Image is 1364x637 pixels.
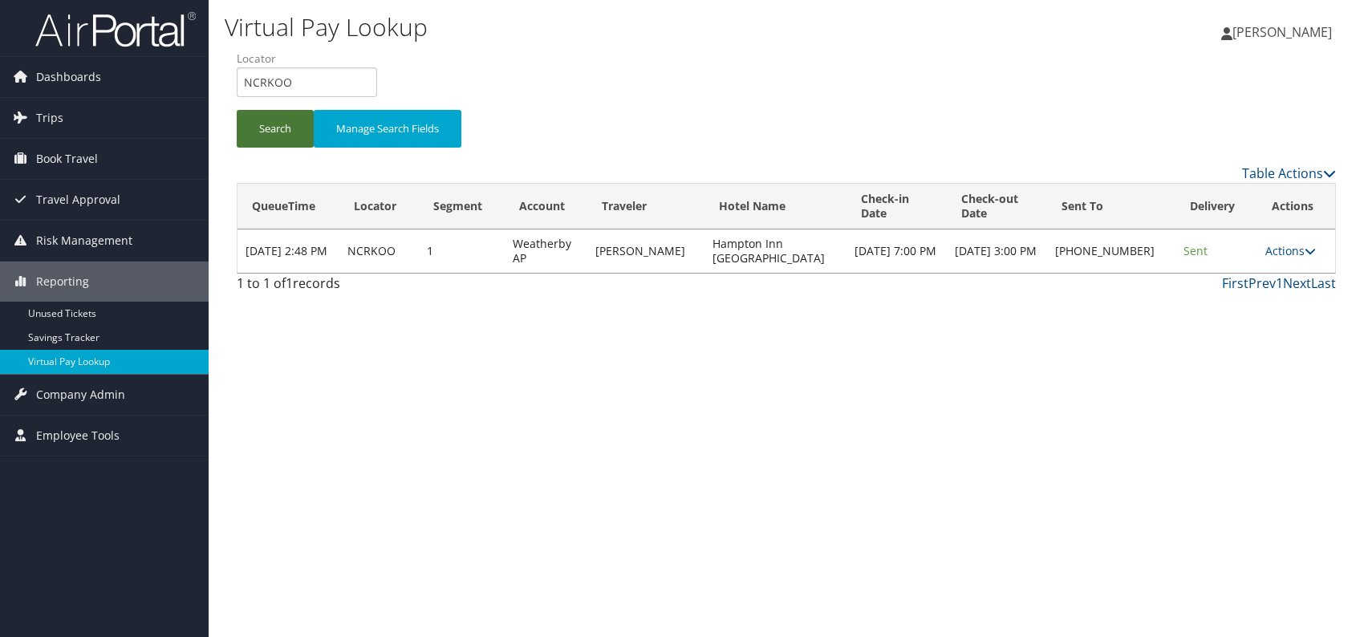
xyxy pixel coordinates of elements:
td: [DATE] 3:00 PM [947,229,1047,273]
h1: Virtual Pay Lookup [225,10,973,44]
th: Traveler: activate to sort column ascending [587,184,704,229]
th: Account: activate to sort column ascending [505,184,587,229]
th: Check-in Date: activate to sort column ascending [846,184,947,229]
a: [PERSON_NAME] [1221,8,1348,56]
a: Next [1283,274,1311,292]
span: Risk Management [36,221,132,261]
th: QueueTime: activate to sort column ascending [237,184,339,229]
a: Actions [1265,243,1316,258]
td: [DATE] 2:48 PM [237,229,339,273]
a: Table Actions [1242,164,1336,182]
div: 1 to 1 of records [237,274,493,301]
a: Last [1311,274,1336,292]
span: 1 [286,274,293,292]
th: Locator: activate to sort column ascending [339,184,419,229]
button: Search [237,110,314,148]
th: Delivery: activate to sort column ascending [1175,184,1257,229]
a: 1 [1276,274,1283,292]
span: Book Travel [36,139,98,179]
td: Hampton Inn [GEOGRAPHIC_DATA] [704,229,846,273]
td: [DATE] 7:00 PM [846,229,947,273]
button: Manage Search Fields [314,110,461,148]
span: Travel Approval [36,180,120,220]
td: [PHONE_NUMBER] [1047,229,1175,273]
td: NCRKOO [339,229,419,273]
td: [PERSON_NAME] [587,229,704,273]
label: Locator [237,51,389,67]
span: Trips [36,98,63,138]
span: Dashboards [36,57,101,97]
td: 1 [419,229,505,273]
span: Company Admin [36,375,125,415]
th: Actions [1257,184,1335,229]
img: airportal-logo.png [35,10,196,48]
th: Check-out Date: activate to sort column ascending [947,184,1047,229]
th: Sent To: activate to sort column ascending [1047,184,1175,229]
a: Prev [1248,274,1276,292]
span: Reporting [36,262,89,302]
th: Segment: activate to sort column ascending [419,184,505,229]
span: Employee Tools [36,416,120,456]
td: Weatherby AP [505,229,587,273]
th: Hotel Name: activate to sort column ascending [704,184,846,229]
span: [PERSON_NAME] [1232,23,1332,41]
span: Sent [1183,243,1208,258]
a: First [1222,274,1248,292]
